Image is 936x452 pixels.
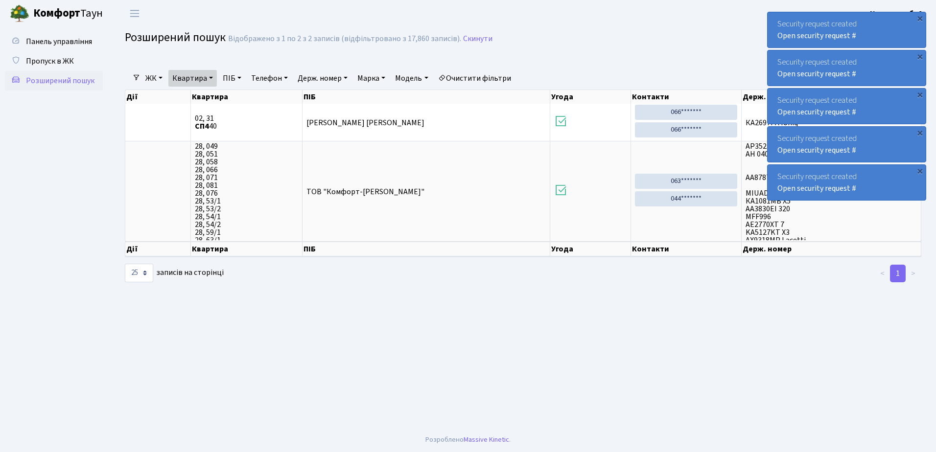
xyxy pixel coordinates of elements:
[125,264,224,282] label: записів на сторінці
[195,121,209,132] b: СП4
[195,142,298,240] span: 28, 049 28, 051 28, 058 28, 066 28, 071 28, 081 28, 076 28, 53/1 28, 53/2 28, 54/1 28, 54/2 28, 5...
[125,29,226,46] span: Розширений пошук
[746,119,917,127] span: КА2697РА Ioniq
[915,51,925,61] div: ×
[890,265,906,282] a: 1
[5,71,103,90] a: Розширений пошук
[141,70,166,87] a: ЖК
[125,90,191,104] th: Дії
[425,434,511,445] div: Розроблено .
[26,75,94,86] span: Розширений пошук
[26,56,74,67] span: Пропуск в ЖК
[26,36,92,47] span: Панель управління
[10,4,29,23] img: logo.png
[353,70,389,87] a: Марка
[768,127,926,162] div: Security request created
[228,34,461,44] div: Відображено з 1 по 2 з 2 записів (відфільтровано з 17,860 записів).
[742,242,921,256] th: Держ. номер
[219,70,245,87] a: ПІБ
[168,70,217,87] a: Квартира
[303,90,550,104] th: ПІБ
[550,242,631,256] th: Угода
[125,242,191,256] th: Дії
[746,142,917,240] span: AP3523EK АН 0400 ОС АА8787АР MIUADS A5 КА1081МВ X5 АА3830ЕІ 320 MFF996 AE2770XT 7 KA5127KT X3 AX9...
[247,70,292,87] a: Телефон
[125,264,153,282] select: записів на сторінці
[5,32,103,51] a: Панель управління
[768,89,926,124] div: Security request created
[294,70,351,87] a: Держ. номер
[434,70,515,87] a: Очистити фільтри
[464,434,509,445] a: Massive Kinetic
[777,68,856,79] a: Open security request #
[33,5,103,22] span: Таун
[463,34,492,44] a: Скинути
[550,90,631,104] th: Угода
[631,242,742,256] th: Контакти
[306,117,424,128] span: [PERSON_NAME] [PERSON_NAME]
[391,70,432,87] a: Модель
[768,165,926,200] div: Security request created
[915,90,925,99] div: ×
[768,50,926,86] div: Security request created
[191,242,303,256] th: Квартира
[742,90,921,104] th: Держ. номер
[5,51,103,71] a: Пропуск в ЖК
[777,30,856,41] a: Open security request #
[915,166,925,176] div: ×
[777,145,856,156] a: Open security request #
[33,5,80,21] b: Комфорт
[631,90,742,104] th: Контакти
[306,186,424,197] span: ТОВ "Комфорт-[PERSON_NAME]"
[122,5,147,22] button: Переключити навігацію
[777,183,856,194] a: Open security request #
[870,8,924,20] a: Консьєрж б. 4.
[195,114,298,130] span: 02, 31 40
[191,90,303,104] th: Квартира
[915,13,925,23] div: ×
[870,8,924,19] b: Консьєрж б. 4.
[915,128,925,137] div: ×
[777,107,856,117] a: Open security request #
[768,12,926,47] div: Security request created
[303,242,550,256] th: ПІБ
